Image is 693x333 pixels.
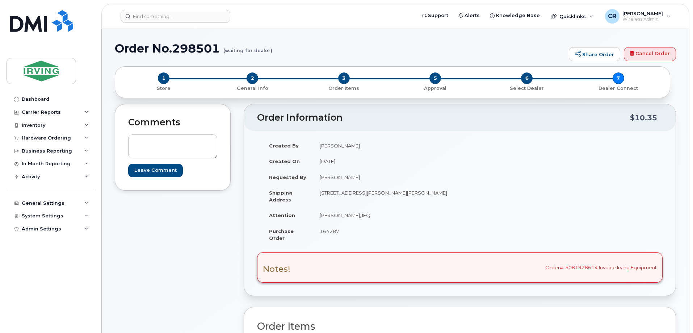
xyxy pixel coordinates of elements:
[313,169,454,185] td: [PERSON_NAME]
[115,42,565,55] h1: Order No.298501
[158,72,169,84] span: 1
[269,212,295,218] strong: Attention
[320,228,339,234] span: 164287
[313,138,454,154] td: [PERSON_NAME]
[257,321,657,332] h2: Order Items
[521,72,533,84] span: 6
[124,85,204,92] p: Store
[429,72,441,84] span: 5
[269,174,306,180] strong: Requested By
[210,85,295,92] p: General Info
[257,252,663,283] div: Order#: 5081928614 Invoice Irving Equipment
[484,85,570,92] p: Select Dealer
[223,42,272,53] small: (waiting for dealer)
[338,72,350,84] span: 3
[247,72,258,84] span: 2
[121,84,207,92] a: 1 Store
[624,47,676,62] a: Cancel Order
[301,85,387,92] p: Order Items
[269,158,300,164] strong: Created On
[269,143,299,149] strong: Created By
[128,164,183,177] input: Leave Comment
[313,153,454,169] td: [DATE]
[630,111,657,125] div: $10.35
[298,84,390,92] a: 3 Order Items
[269,190,293,203] strong: Shipping Address
[257,113,630,123] h2: Order Information
[392,85,478,92] p: Approval
[269,228,294,241] strong: Purchase Order
[263,265,290,274] h3: Notes!
[313,207,454,223] td: [PERSON_NAME], IEQ
[481,84,573,92] a: 6 Select Dealer
[207,84,298,92] a: 2 General Info
[128,117,217,128] h2: Comments
[313,185,454,207] td: [STREET_ADDRESS][PERSON_NAME][PERSON_NAME]
[569,47,620,62] a: Share Order
[390,84,481,92] a: 5 Approval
